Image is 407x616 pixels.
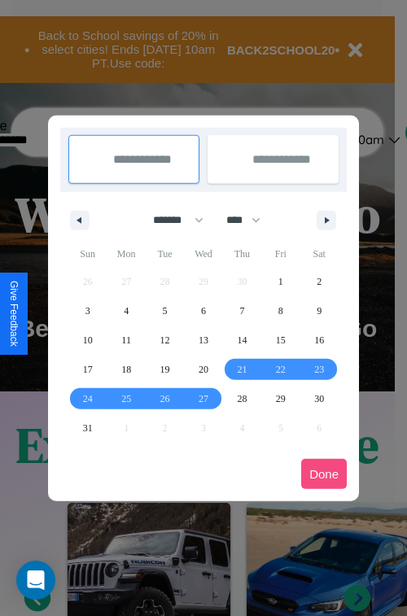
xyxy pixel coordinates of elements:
[261,267,300,296] button: 1
[300,267,339,296] button: 2
[239,296,244,325] span: 7
[276,355,286,384] span: 22
[107,355,145,384] button: 18
[83,355,93,384] span: 17
[146,296,184,325] button: 5
[223,355,261,384] button: 21
[16,561,55,600] div: Open Intercom Messenger
[199,384,208,413] span: 27
[223,325,261,355] button: 14
[68,413,107,443] button: 31
[121,384,131,413] span: 25
[300,296,339,325] button: 9
[160,325,170,355] span: 12
[317,296,322,325] span: 9
[184,296,222,325] button: 6
[107,384,145,413] button: 25
[237,355,247,384] span: 21
[121,325,131,355] span: 11
[8,281,20,347] div: Give Feedback
[314,325,324,355] span: 16
[83,325,93,355] span: 10
[163,296,168,325] span: 5
[121,355,131,384] span: 18
[223,241,261,267] span: Thu
[68,355,107,384] button: 17
[223,384,261,413] button: 28
[85,296,90,325] span: 3
[314,384,324,413] span: 30
[301,459,347,489] button: Done
[300,325,339,355] button: 16
[160,355,170,384] span: 19
[83,384,93,413] span: 24
[107,325,145,355] button: 11
[314,355,324,384] span: 23
[261,355,300,384] button: 22
[146,325,184,355] button: 12
[146,241,184,267] span: Tue
[199,355,208,384] span: 20
[184,384,222,413] button: 27
[68,384,107,413] button: 24
[261,325,300,355] button: 15
[223,296,261,325] button: 7
[261,384,300,413] button: 29
[278,267,283,296] span: 1
[107,296,145,325] button: 4
[184,355,222,384] button: 20
[160,384,170,413] span: 26
[68,241,107,267] span: Sun
[278,296,283,325] span: 8
[261,241,300,267] span: Fri
[124,296,129,325] span: 4
[68,296,107,325] button: 3
[107,241,145,267] span: Mon
[261,296,300,325] button: 8
[276,384,286,413] span: 29
[276,325,286,355] span: 15
[317,267,322,296] span: 2
[237,325,247,355] span: 14
[146,384,184,413] button: 26
[201,296,206,325] span: 6
[68,325,107,355] button: 10
[184,241,222,267] span: Wed
[300,355,339,384] button: 23
[300,384,339,413] button: 30
[83,413,93,443] span: 31
[184,325,222,355] button: 13
[199,325,208,355] span: 13
[237,384,247,413] span: 28
[300,241,339,267] span: Sat
[146,355,184,384] button: 19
